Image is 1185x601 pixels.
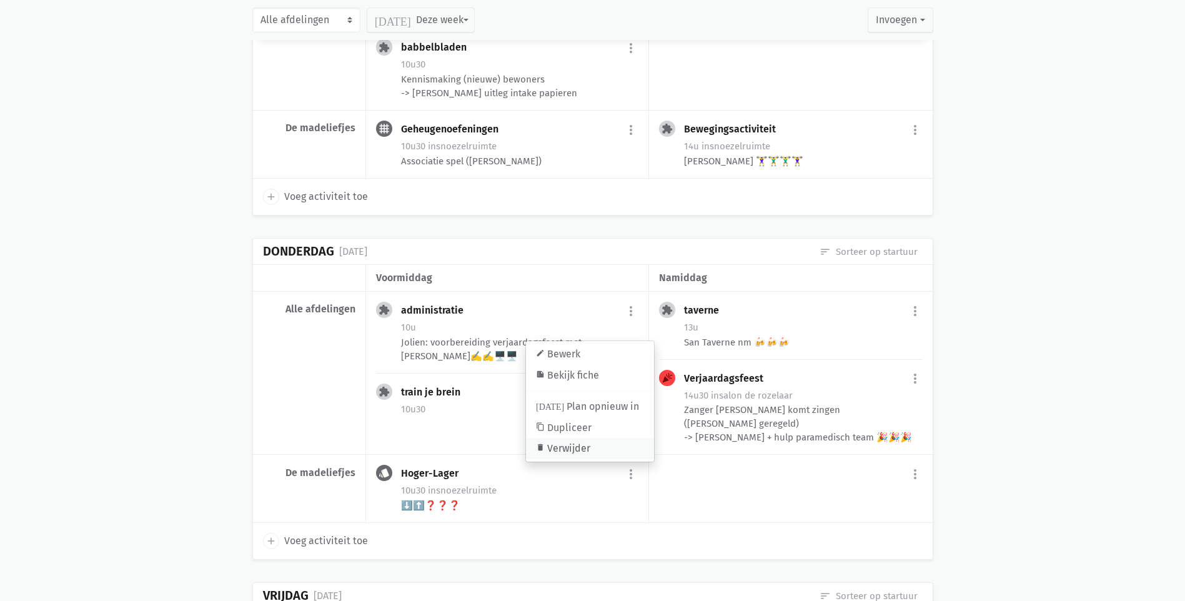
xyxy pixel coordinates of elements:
[662,123,673,134] i: extension
[401,499,638,512] div: ⬇️⬆️❓❓❓
[702,141,770,152] span: snoezelruimte
[401,304,474,317] div: administratie
[684,141,699,152] span: 14u
[428,485,436,496] span: in
[367,7,475,32] button: Deze week
[401,335,638,363] div: Jolien: voorbereiding verjaardagsfeest met [PERSON_NAME]✍️✍️🖥️🖥️
[401,141,425,152] span: 10u30
[401,154,638,168] div: Associatie spel ([PERSON_NAME])
[526,439,654,460] a: Verwijder
[662,372,673,384] i: celebration
[820,245,918,259] a: Sorteer op startuur
[263,467,355,479] div: De madeliefjes
[711,390,793,401] span: salon de rozelaar
[401,123,508,136] div: Geheugenoefeningen
[526,365,654,386] a: Bekijk fiche
[526,344,654,365] a: Bewerk
[339,244,367,260] div: [DATE]
[263,533,368,549] a: add Voeg activiteit toe
[702,141,710,152] span: in
[375,14,411,26] i: [DATE]
[401,467,469,480] div: Hoger-Lager
[428,141,436,152] span: in
[265,191,277,202] i: add
[868,7,933,32] button: Invoegen
[526,417,654,439] a: Dupliceer
[820,246,831,257] i: sort
[265,535,277,547] i: add
[684,372,773,385] div: Verjaardagsfeest
[379,386,390,397] i: extension
[379,304,390,315] i: extension
[263,303,355,315] div: Alle afdelingen
[684,390,708,401] span: 14u30
[401,322,416,333] span: 10u
[263,189,368,205] a: add Voeg activiteit toe
[536,422,545,431] i: content_copy
[536,444,545,452] i: delete
[684,403,922,444] div: Zanger [PERSON_NAME] komt zingen ([PERSON_NAME] geregeld) -> [PERSON_NAME] + hulp paramedisch tea...
[379,467,390,479] i: style
[401,59,425,70] span: 10u30
[379,42,390,53] i: extension
[263,244,334,259] div: Donderdag
[401,404,425,415] span: 10u30
[684,335,922,349] div: San Taverne nm 🍻🍻🍻
[684,123,786,136] div: Bewegingsactiviteit
[684,304,729,317] div: taverne
[379,123,390,134] i: grid_4x4
[284,533,368,549] span: Voeg activiteit toe
[263,122,355,134] div: De madeliefjes
[401,72,638,100] div: Kennismaking (nieuwe) bewoners -> [PERSON_NAME] uitleg intake papieren
[428,485,497,496] span: snoezelruimte
[401,41,477,54] div: babbelbladen
[536,401,564,410] i: [DATE]
[536,349,545,357] i: edit
[526,396,654,417] a: Plan opnieuw in
[711,390,719,401] span: in
[684,322,698,333] span: 13u
[662,304,673,315] i: extension
[536,370,545,379] i: summarize
[428,141,497,152] span: snoezelruimte
[401,386,470,399] div: train je brein
[684,154,922,168] div: [PERSON_NAME] 🏋️‍♀️🏋️‍♂️🏋️‍♂️🏋️‍♀️
[284,189,368,205] span: Voeg activiteit toe
[401,485,425,496] span: 10u30
[659,270,922,286] div: namiddag
[376,270,638,286] div: voormiddag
